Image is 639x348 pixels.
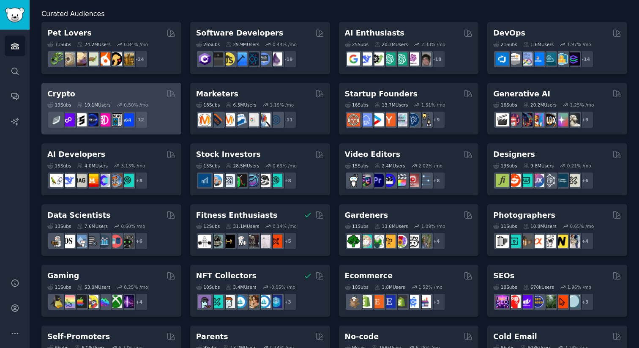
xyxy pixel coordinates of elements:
div: + 14 [576,50,594,68]
img: AskComputerScience [257,52,270,66]
img: datasets [109,235,122,248]
img: aws_cdk [555,52,568,66]
img: linux_gaming [50,295,63,308]
h2: Crypto [47,89,75,99]
h2: Video Editors [345,149,401,160]
div: 1.19 % /mo [270,102,294,108]
img: swingtrading [257,174,270,187]
div: 16 Sub s [493,102,517,108]
div: + 5 [279,232,297,250]
img: Youtubevideo [406,174,419,187]
img: physicaltherapy [257,235,270,248]
div: + 6 [576,172,594,189]
img: workout [222,235,235,248]
h2: Self-Promoters [47,332,110,342]
div: 20.2M Users [523,102,557,108]
div: 0.69 % /mo [273,163,297,169]
div: 13 Sub s [47,223,71,229]
div: + 19 [279,50,297,68]
img: dropship [347,295,360,308]
div: + 8 [130,172,148,189]
img: UXDesign [531,174,544,187]
div: 31 Sub s [47,41,71,47]
div: + 11 [279,111,297,129]
div: + 18 [428,50,445,68]
img: Entrepreneurship [406,113,419,126]
img: leopardgeckos [74,52,87,66]
div: 53.0M Users [77,284,110,290]
img: Nikon [555,235,568,248]
div: 670k Users [523,284,554,290]
img: Etsy [371,295,384,308]
img: userexperience [543,174,556,187]
img: web3 [85,113,98,126]
img: SaaS [359,113,372,126]
img: dalle2 [508,113,521,126]
img: SEO_Digital_Marketing [496,295,509,308]
img: FluxAI [543,113,556,126]
img: startup [371,113,384,126]
img: UI_Design [519,174,532,187]
img: GamerPals [85,295,98,308]
div: + 9 [428,111,445,129]
img: llmops [109,174,122,187]
img: platformengineering [543,52,556,66]
div: 1.51 % /mo [421,102,445,108]
div: 15 Sub s [196,163,220,169]
div: + 9 [576,111,594,129]
div: + 3 [428,293,445,311]
h2: Pet Lovers [47,28,92,38]
img: OnlineMarketing [269,113,282,126]
div: + 4 [576,232,594,250]
img: AskMarketing [222,113,235,126]
img: deepdream [519,113,532,126]
img: StocksAndTrading [246,174,259,187]
h2: Software Developers [196,28,283,38]
img: Docker_DevOps [519,52,532,66]
img: GardenersWorld [418,235,431,248]
div: + 3 [279,293,297,311]
img: analog [496,235,509,248]
div: 0.25 % /mo [124,284,148,290]
div: 12 Sub s [196,223,220,229]
div: 1.52 % /mo [418,284,442,290]
div: 0.44 % /mo [273,41,297,47]
img: cockatiel [97,52,110,66]
div: 1.6M Users [523,41,554,47]
div: + 12 [130,111,148,129]
img: editors [359,174,372,187]
div: 1.25 % /mo [570,102,594,108]
h2: DevOps [493,28,525,38]
img: flowers [394,235,407,248]
img: GYM [198,235,211,248]
div: 19.1M Users [77,102,110,108]
img: indiehackers [394,113,407,126]
h2: AI Enthusiasts [345,28,404,38]
div: 3.13 % /mo [121,163,145,169]
img: shopify [359,295,372,308]
div: 26 Sub s [196,41,220,47]
div: 0.84 % /mo [124,41,148,47]
img: ycombinator [382,113,396,126]
img: dataengineering [85,235,98,248]
img: weightroom [234,235,247,248]
img: GoogleGeminiAI [347,52,360,66]
img: ecommercemarketing [406,295,419,308]
h2: NFT Collectors [196,271,257,281]
div: 11 Sub s [493,223,517,229]
img: DeepSeek [359,52,372,66]
div: 1.97 % /mo [567,41,591,47]
img: CryptoArt [246,295,259,308]
img: reactnative [246,52,259,66]
img: UX_Design [567,174,580,187]
div: 2.02 % /mo [418,163,442,169]
img: OpenSourceAI [97,174,110,187]
img: SonyAlpha [531,235,544,248]
img: PlatformEngineers [567,52,580,66]
img: XboxGamers [109,295,122,308]
img: LangChain [50,174,63,187]
img: succulents [359,235,372,248]
div: 11 Sub s [47,284,71,290]
img: statistics [74,235,87,248]
div: + 8 [279,172,297,189]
